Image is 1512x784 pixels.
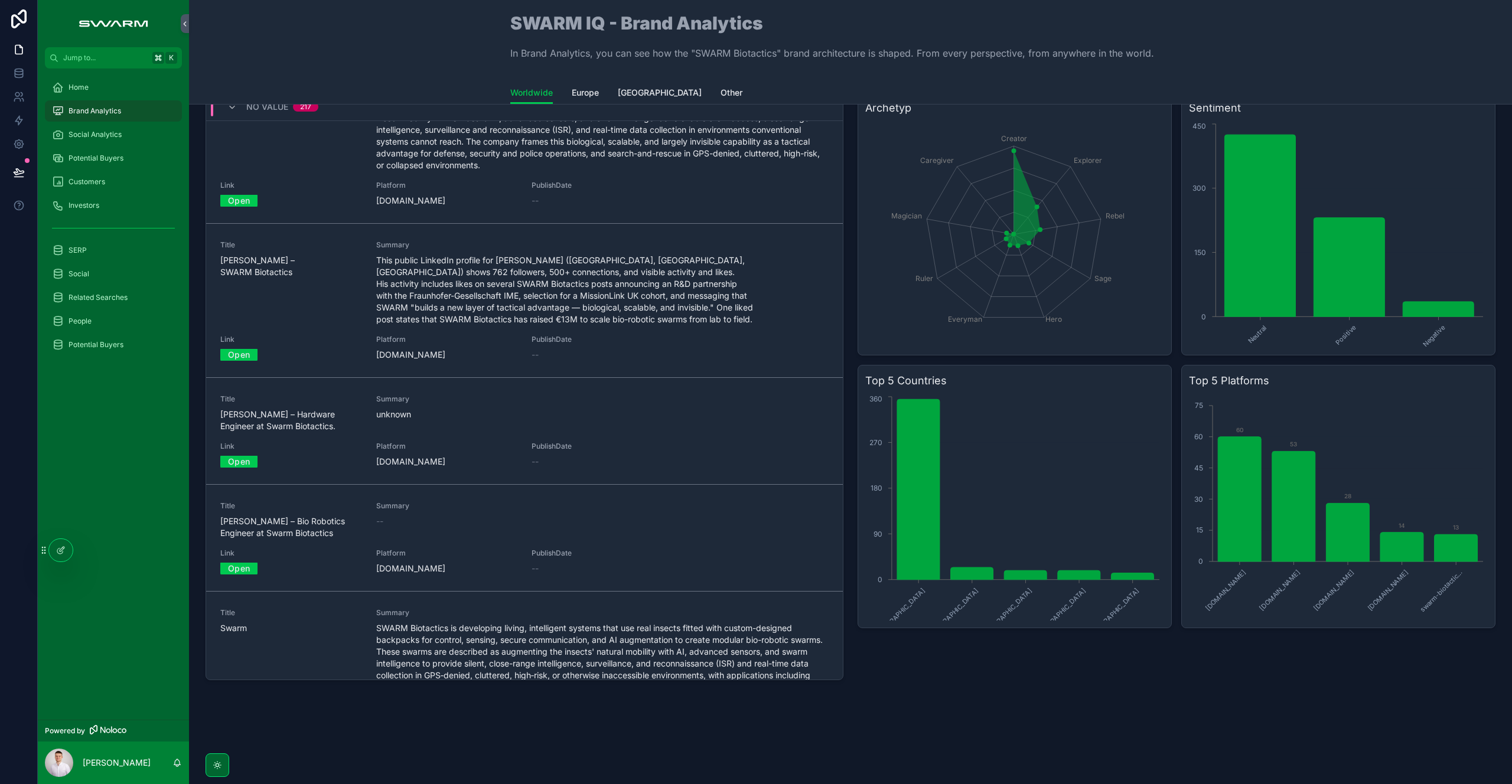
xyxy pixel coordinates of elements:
text: 60 [1236,426,1243,433]
div: chart [865,121,1164,348]
tspan: 0 [1201,312,1206,321]
tspan: 450 [1192,122,1206,130]
text: [GEOGRAPHIC_DATA] [873,586,927,640]
a: Worldwide [510,82,553,104]
div: scrollable content [38,68,189,371]
span: Title [220,608,362,618]
div: chart [1189,394,1488,620]
text: 14 [1399,522,1405,529]
tspan: 0 [878,575,882,584]
span: unknown [376,409,829,420]
span: Swarm [220,622,362,634]
h3: Archetyp [865,100,1164,116]
text: [GEOGRAPHIC_DATA] [1034,586,1087,640]
text: Negative [1422,324,1446,348]
span: [PERSON_NAME] – SWARM Biotactics [220,254,362,278]
text: [GEOGRAPHIC_DATA] [927,586,980,640]
tspan: Everyman [948,315,982,324]
span: [GEOGRAPHIC_DATA] [618,87,702,99]
a: Title[PERSON_NAME] – Hardware Engineer at Swarm Biotactics.SummaryunknownLinkOpenPlatform[DOMAIN_... [206,378,843,485]
h3: Sentiment [1189,100,1488,116]
tspan: 60 [1194,432,1203,441]
span: Brand Analytics [69,106,121,116]
tspan: 180 [871,484,882,492]
tspan: Explorer [1074,156,1102,165]
span: -- [532,349,539,361]
text: [DOMAIN_NAME] [1204,569,1247,612]
a: News feed | South Moravia Innovation EcosystemSWARM Biotactics is developing a category of roboti... [206,58,843,224]
tspan: 45 [1194,463,1203,472]
span: [DOMAIN_NAME] [376,349,518,361]
text: [DOMAIN_NAME] [1312,569,1355,612]
span: This public LinkedIn profile for [PERSON_NAME] ([GEOGRAPHIC_DATA], [GEOGRAPHIC_DATA], [GEOGRAPHIC... [376,254,829,325]
span: -- [532,195,539,207]
a: People [45,311,182,332]
a: [GEOGRAPHIC_DATA] [618,82,702,106]
span: -- [532,563,539,574]
span: Title [220,501,362,511]
text: Positive [1334,324,1358,347]
a: Other [721,82,742,106]
span: [PERSON_NAME] – Hardware Engineer at Swarm Biotactics. [220,409,362,432]
span: [DOMAIN_NAME] [376,195,518,207]
span: Platform [376,548,518,558]
span: [PERSON_NAME] – Bio Robotics Engineer at Swarm Biotactics [220,515,362,539]
tspan: 270 [869,438,882,447]
span: Platform [376,335,518,344]
span: -- [532,456,539,468]
h3: Top 5 Platforms [1189,373,1488,389]
a: Title[PERSON_NAME] – Bio Robotics Engineer at Swarm BiotacticsSummary--LinkOpenPlatform[DOMAIN_NA... [206,485,843,592]
span: Link [220,548,362,558]
p: [PERSON_NAME] [83,757,151,769]
span: PublishDate [532,548,673,558]
tspan: 300 [1192,184,1206,192]
tspan: 75 [1195,401,1203,410]
text: 13 [1453,524,1459,531]
span: SWARM Biotactics is developing a category of robotics that uses living insects fitted with custom... [376,89,829,171]
span: K [167,53,176,63]
span: PublishDate [532,335,673,344]
span: Potential Buyers [69,340,123,349]
span: [DOMAIN_NAME] [376,456,518,468]
text: Neutral [1246,324,1268,345]
span: People [69,316,92,326]
span: Summary [376,240,829,250]
span: PublishDate [532,181,673,190]
div: 217 [300,102,311,112]
a: Open [220,345,258,364]
span: Europe [572,87,599,99]
text: swarm-biotactic... [1419,569,1464,614]
span: Summary [376,608,829,618]
span: Home [69,83,89,92]
span: Powered by [45,726,85,736]
span: SWARM Biotactics is developing living, intelligent systems that use real insects fitted with cust... [376,622,829,717]
span: Social [69,269,89,279]
a: Investors [45,195,182,216]
a: Home [45,77,182,98]
span: Potential Buyers [69,153,123,163]
button: Jump to...K [45,47,182,68]
span: Investors [69,201,99,210]
tspan: 30 [1194,495,1203,504]
span: Jump to... [63,53,148,63]
span: Worldwide [510,87,553,99]
a: SERP [45,240,182,261]
a: Social [45,263,182,285]
span: Link [220,335,362,344]
tspan: Hero [1045,315,1062,324]
span: -- [376,515,383,527]
text: [DOMAIN_NAME] [1366,569,1410,612]
a: Potential Buyers [45,148,182,169]
text: [DOMAIN_NAME] [1258,569,1302,612]
div: chart [1189,121,1488,348]
a: Brand Analytics [45,100,182,122]
span: Customers [69,177,105,187]
a: Social Analytics [45,124,182,145]
tspan: 90 [874,530,882,538]
a: Europe [572,82,599,106]
span: Related Searches [69,293,128,302]
text: 28 [1344,492,1351,499]
a: Open [220,191,258,210]
tspan: 150 [1194,248,1206,257]
a: Customers [45,171,182,192]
